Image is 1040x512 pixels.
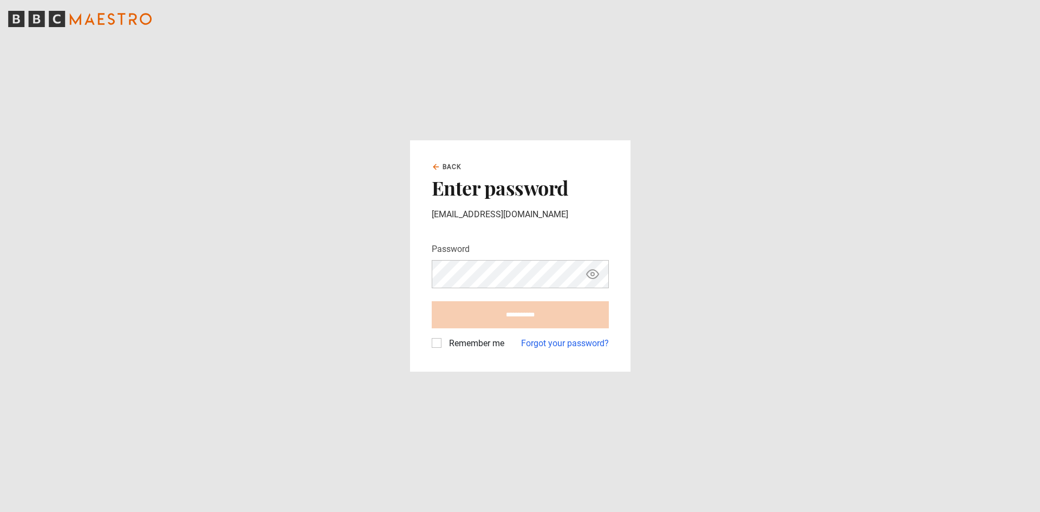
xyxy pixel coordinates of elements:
a: Back [432,162,462,172]
p: [EMAIL_ADDRESS][DOMAIN_NAME] [432,208,609,221]
h2: Enter password [432,176,609,199]
a: Forgot your password? [521,337,609,350]
svg: BBC Maestro [8,11,152,27]
label: Password [432,243,470,256]
span: Back [443,162,462,172]
label: Remember me [445,337,504,350]
button: Show password [583,265,602,284]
